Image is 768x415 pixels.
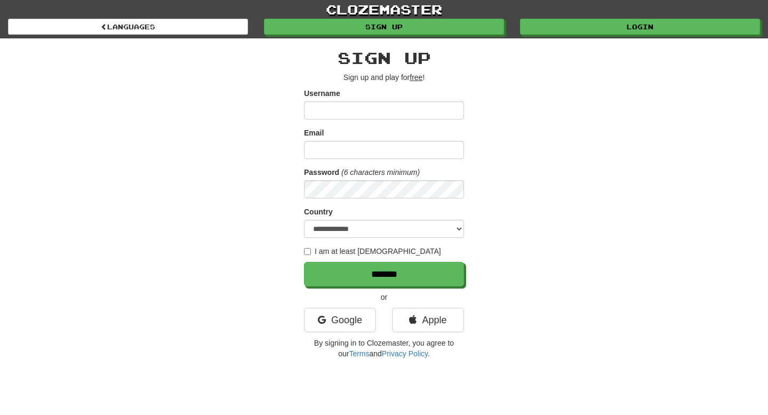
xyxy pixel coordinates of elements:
[341,168,420,177] em: (6 characters minimum)
[304,246,441,257] label: I am at least [DEMOGRAPHIC_DATA]
[304,292,464,302] p: or
[382,349,428,358] a: Privacy Policy
[520,19,760,35] a: Login
[304,167,339,178] label: Password
[304,308,376,332] a: Google
[304,49,464,67] h2: Sign up
[304,338,464,359] p: By signing in to Clozemaster, you agree to our and .
[8,19,248,35] a: Languages
[304,88,340,99] label: Username
[349,349,369,358] a: Terms
[304,206,333,217] label: Country
[410,73,422,82] u: free
[264,19,504,35] a: Sign up
[304,248,311,255] input: I am at least [DEMOGRAPHIC_DATA]
[392,308,464,332] a: Apple
[304,127,324,138] label: Email
[304,72,464,83] p: Sign up and play for !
